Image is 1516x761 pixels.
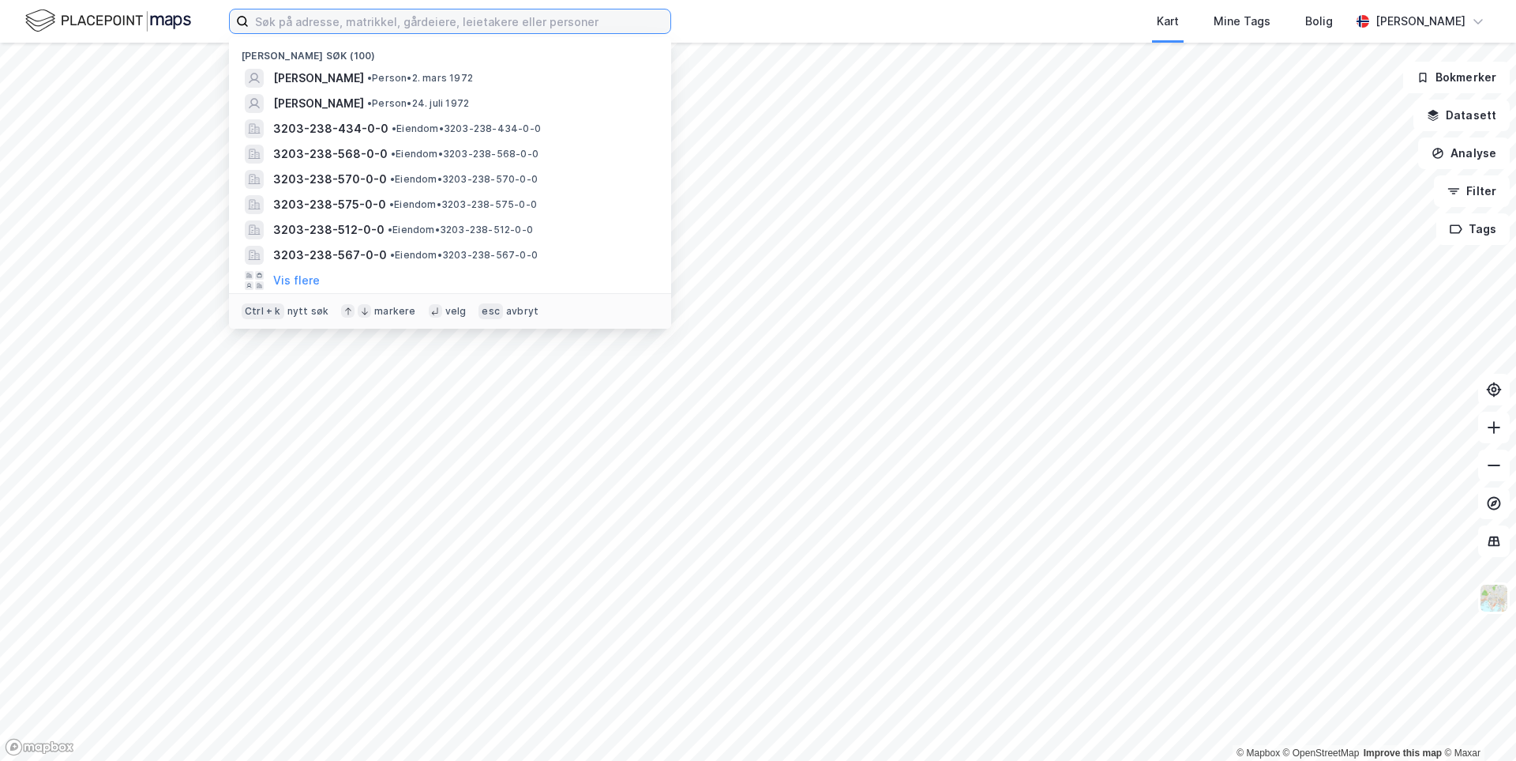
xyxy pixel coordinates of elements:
[1283,748,1360,759] a: OpenStreetMap
[391,148,538,160] span: Eiendom • 3203-238-568-0-0
[273,246,387,265] span: 3203-238-567-0-0
[273,145,388,164] span: 3203-238-568-0-0
[367,97,469,110] span: Person • 24. juli 1972
[478,303,503,319] div: esc
[367,72,473,85] span: Person • 2. mars 1972
[242,303,284,319] div: Ctrl + k
[390,173,538,186] span: Eiendom • 3203-238-570-0-0
[388,224,533,236] span: Eiendom • 3203-238-512-0-0
[273,170,387,189] span: 3203-238-570-0-0
[445,305,467,318] div: velg
[273,69,364,88] span: [PERSON_NAME]
[389,198,394,210] span: •
[1157,12,1179,31] div: Kart
[391,148,396,160] span: •
[1305,12,1333,31] div: Bolig
[389,198,537,211] span: Eiendom • 3203-238-575-0-0
[506,305,538,318] div: avbryt
[390,173,395,185] span: •
[287,305,329,318] div: nytt søk
[1413,100,1510,131] button: Datasett
[273,94,364,113] span: [PERSON_NAME]
[5,738,74,756] a: Mapbox homepage
[1434,175,1510,207] button: Filter
[1236,748,1280,759] a: Mapbox
[273,195,386,214] span: 3203-238-575-0-0
[388,224,392,235] span: •
[367,97,372,109] span: •
[367,72,372,84] span: •
[1375,12,1465,31] div: [PERSON_NAME]
[392,122,541,135] span: Eiendom • 3203-238-434-0-0
[273,220,385,239] span: 3203-238-512-0-0
[1436,213,1510,245] button: Tags
[1437,685,1516,761] div: Kontrollprogram for chat
[1214,12,1270,31] div: Mine Tags
[273,119,388,138] span: 3203-238-434-0-0
[1403,62,1510,93] button: Bokmerker
[374,305,415,318] div: markere
[229,37,671,66] div: [PERSON_NAME] søk (100)
[249,9,670,33] input: Søk på adresse, matrikkel, gårdeiere, leietakere eller personer
[1479,583,1509,613] img: Z
[392,122,396,134] span: •
[1364,748,1442,759] a: Improve this map
[25,7,191,35] img: logo.f888ab2527a4732fd821a326f86c7f29.svg
[273,271,320,290] button: Vis flere
[390,249,395,261] span: •
[1437,685,1516,761] iframe: Chat Widget
[1418,138,1510,169] button: Analyse
[390,249,538,262] span: Eiendom • 3203-238-567-0-0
